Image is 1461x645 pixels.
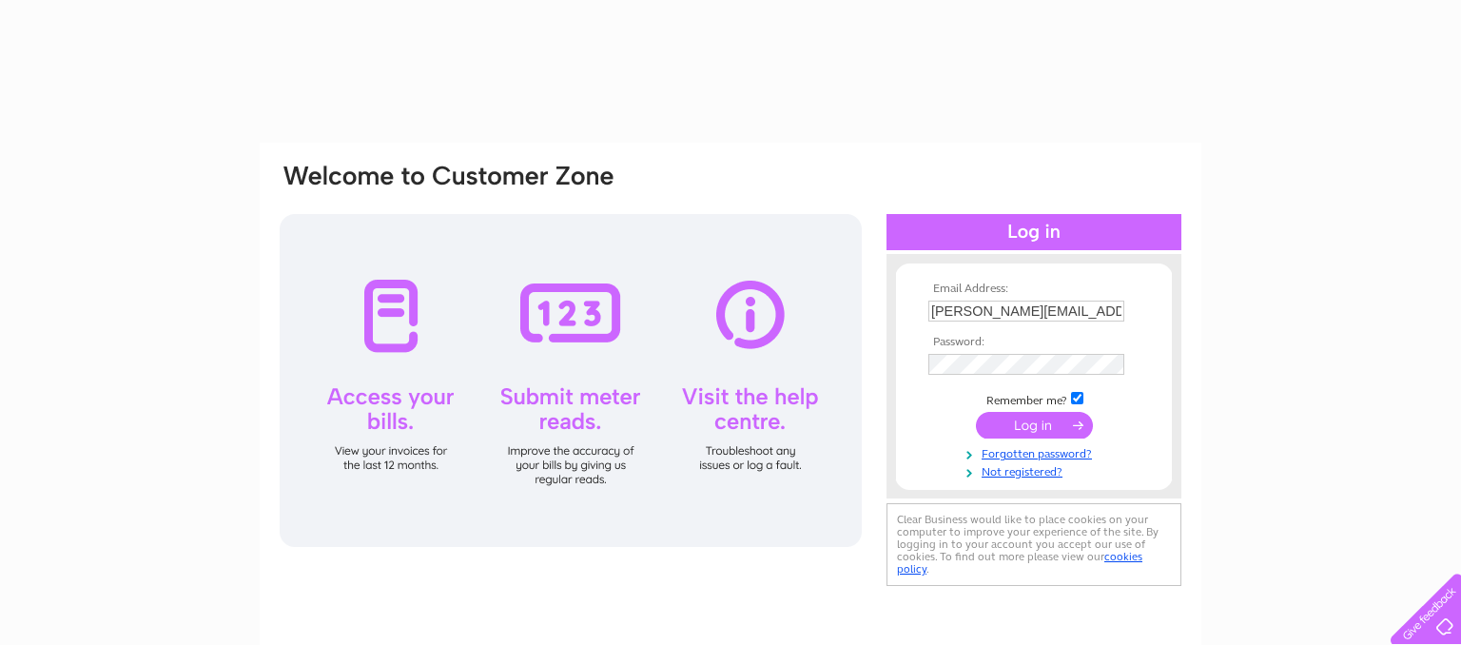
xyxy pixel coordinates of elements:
[924,283,1144,296] th: Email Address:
[928,443,1144,461] a: Forgotten password?
[976,412,1093,439] input: Submit
[928,461,1144,479] a: Not registered?
[924,336,1144,349] th: Password:
[886,503,1181,586] div: Clear Business would like to place cookies on your computer to improve your experience of the sit...
[897,550,1142,576] a: cookies policy
[924,389,1144,408] td: Remember me?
